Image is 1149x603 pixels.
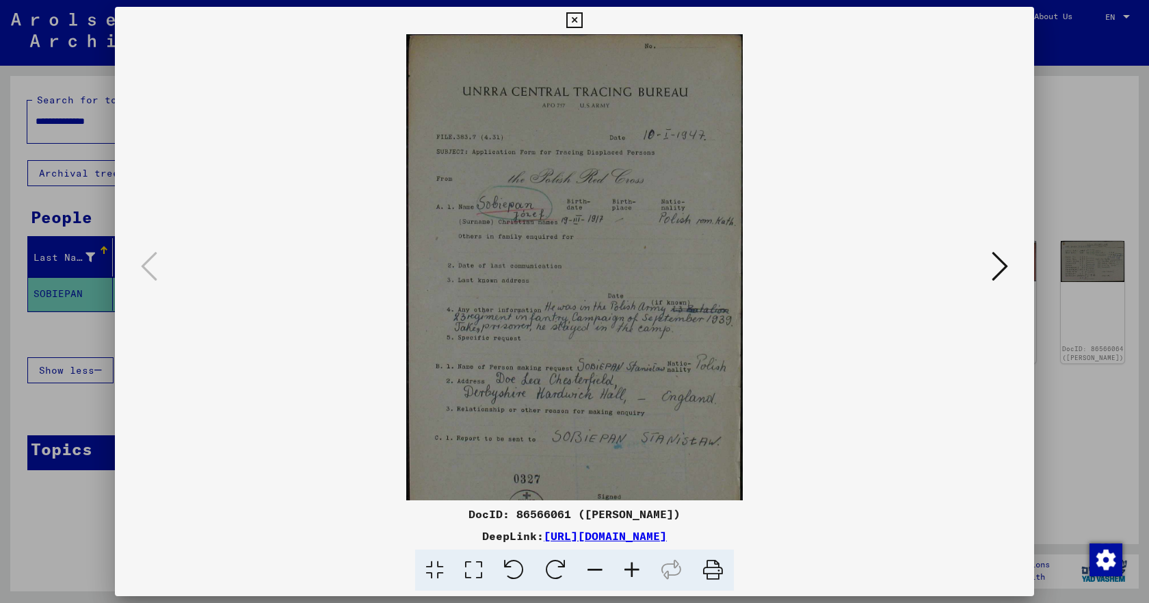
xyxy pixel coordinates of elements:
a: [URL][DOMAIN_NAME] [544,529,667,543]
div: DocID: 86566061 ([PERSON_NAME]) [115,506,1034,522]
img: Change consent [1089,543,1122,576]
div: DeepLink: [115,528,1034,544]
div: Change consent [1089,543,1122,576]
img: 001.jpg [406,34,742,569]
